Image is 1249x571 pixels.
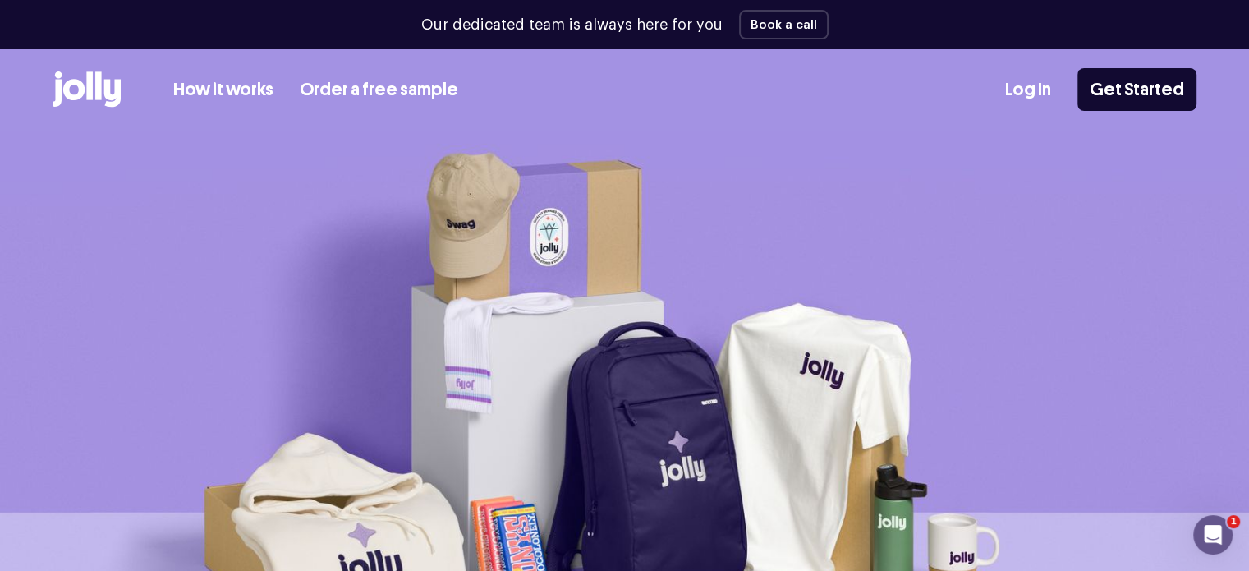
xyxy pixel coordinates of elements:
span: 1 [1227,515,1240,528]
a: Order a free sample [300,76,458,104]
p: Our dedicated team is always here for you [421,14,723,36]
button: Book a call [739,10,829,39]
a: How it works [173,76,273,104]
iframe: Intercom live chat [1193,515,1233,555]
a: Get Started [1077,68,1196,111]
a: Log In [1005,76,1051,104]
